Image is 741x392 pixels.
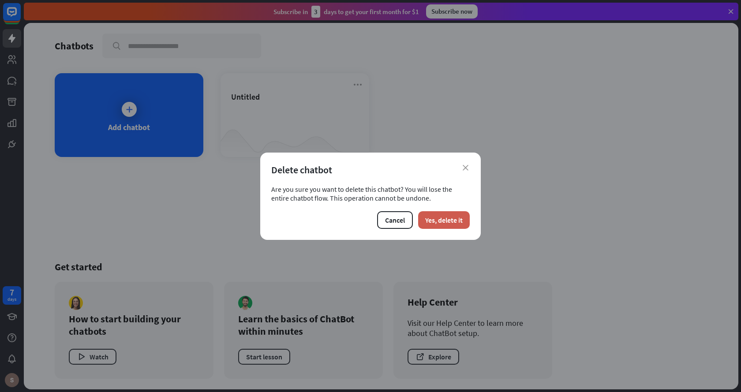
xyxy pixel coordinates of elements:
[271,185,470,202] div: Are you sure you want to delete this chatbot? You will lose the entire chatbot flow. This operati...
[7,4,34,30] button: Open LiveChat chat widget
[463,165,468,171] i: close
[418,211,470,229] button: Yes, delete it
[271,164,470,176] div: Delete chatbot
[377,211,413,229] button: Cancel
